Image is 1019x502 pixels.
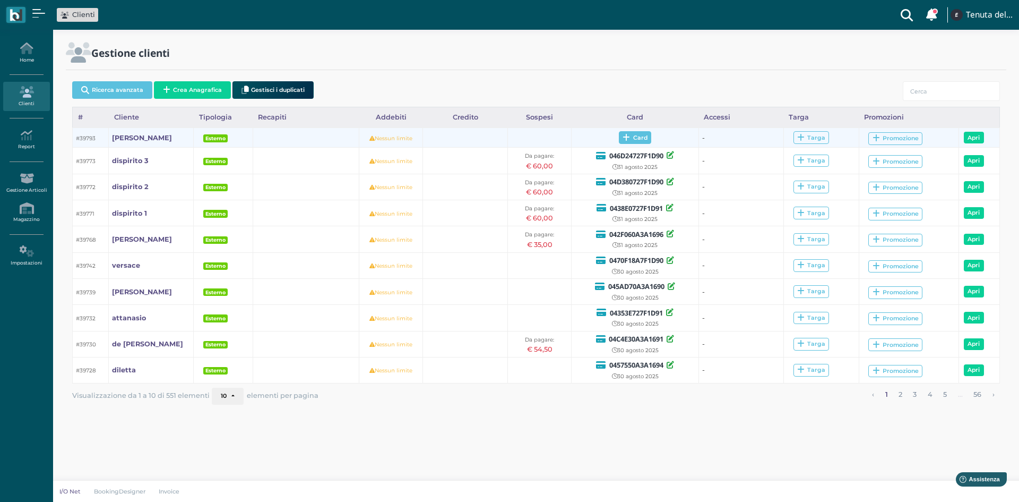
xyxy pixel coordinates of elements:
input: Cerca [903,81,1000,101]
small: Nessun limite [369,236,412,243]
span: Assistenza [31,8,70,16]
b: Esterno [205,368,226,373]
div: Targa [797,287,825,295]
a: Clienti [61,10,95,20]
a: Home [3,38,49,67]
div: elementi per pagina [212,388,318,405]
a: [PERSON_NAME] [112,234,172,244]
div: Promozione [873,158,919,166]
b: 0457550A3A1694 [609,360,663,370]
b: 0470F18A7F1D90 [609,256,663,265]
a: alla pagina 3 [910,388,920,402]
small: 31 agosto 2025 [612,216,658,223]
a: Magazzino [3,198,49,227]
a: Apri [964,207,984,219]
small: Nessun limite [369,262,412,269]
small: #39739 [76,289,96,296]
b: versace [112,261,140,269]
h4: Tenuta del Barco [966,11,1013,20]
a: alla pagina 5 [940,388,951,402]
b: diletta [112,366,136,374]
small: Nessun limite [369,184,412,191]
a: Impostazioni [3,241,49,270]
a: dispirito 2 [112,182,149,192]
b: Esterno [205,342,226,347]
div: Promozione [873,236,919,244]
div: Tipologia [194,107,253,127]
b: de [PERSON_NAME] [112,340,183,348]
div: Promozione [873,210,919,218]
span: Card [619,131,651,144]
div: Targa [797,340,825,348]
div: Promozione [873,184,919,192]
span: Clienti [72,10,95,20]
div: Promozioni [859,107,958,127]
b: 04C4E30A3A1691 [609,334,663,344]
b: 0438E0727F1D91 [610,203,663,213]
a: Apri [964,286,984,297]
td: - [699,278,784,304]
div: Targa [797,261,825,269]
b: 045AD70A3A1690 [608,282,664,291]
a: diletta [112,365,136,375]
a: versace [112,260,140,270]
a: pagina successiva [989,388,998,402]
b: Esterno [205,237,226,243]
div: € 60,00 [511,187,568,197]
button: Gestisci i duplicati [232,81,314,99]
button: Ricerca avanzata [72,81,152,99]
td: - [699,331,784,357]
small: Nessun limite [369,158,412,165]
small: #39732 [76,315,96,322]
a: Apri [964,260,984,271]
div: Targa [797,134,825,142]
small: 30 agosto 2025 [612,268,659,275]
small: Nessun limite [369,341,412,348]
td: - [699,128,784,148]
a: alla pagina 1 [882,388,891,402]
div: Promozione [873,341,919,349]
b: attanasio [112,314,146,322]
td: - [699,148,784,174]
a: pagina precedente [869,388,878,402]
a: Report [3,125,49,155]
button: Crea Anagrafica [154,81,231,99]
b: dispirito 3 [112,157,149,165]
small: Da pagare: [525,179,554,186]
b: 04D380727F1D90 [609,177,663,186]
small: #39771 [76,210,94,217]
small: #39742 [76,262,96,269]
b: 046D24727F1D90 [609,151,663,160]
a: Clienti [3,82,49,111]
b: [PERSON_NAME] [112,134,172,142]
div: Credito [423,107,508,127]
div: Targa [797,157,825,165]
small: #39768 [76,236,96,243]
div: € 60,00 [511,161,568,171]
div: Promozione [873,288,919,296]
div: Accessi [699,107,784,127]
div: € 54,50 [511,344,568,354]
td: - [699,357,784,383]
div: Promozione [873,367,919,375]
div: Targa [784,107,859,127]
a: de [PERSON_NAME] [112,339,183,349]
small: 30 agosto 2025 [612,320,659,327]
div: Sospesi [508,107,572,127]
button: 10 [212,388,244,405]
a: alla pagina 56 [970,388,985,402]
b: Esterno [205,263,226,269]
div: Targa [797,209,825,217]
h2: Gestione clienti [91,47,170,58]
small: #39773 [76,158,96,165]
small: 31 agosto 2025 [612,164,658,171]
div: # [73,107,109,127]
a: [PERSON_NAME] [112,287,172,297]
iframe: Help widget launcher [944,469,1010,493]
b: Esterno [205,316,226,321]
img: logo [10,9,22,21]
small: Da pagare: [525,231,554,238]
small: Nessun limite [369,289,412,296]
td: - [699,174,784,200]
small: Da pagare: [525,205,554,212]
